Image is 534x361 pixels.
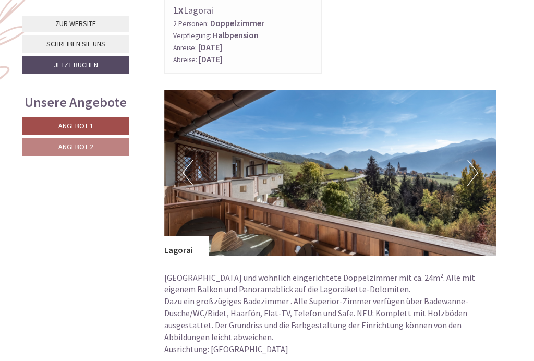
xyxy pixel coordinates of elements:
b: 1x [173,3,184,16]
b: [DATE] [199,54,223,64]
div: Naturhotel Waldheim [16,30,161,39]
button: Senden [275,275,332,293]
a: Zur Website [22,16,129,32]
div: Lagorai [173,3,314,18]
small: Verpflegung: [173,31,211,40]
button: Previous [183,160,193,186]
div: Lagorai [164,236,209,256]
b: [DATE] [198,42,222,52]
a: Jetzt buchen [22,56,129,74]
small: 2 Personen: [173,19,209,28]
div: Guten Tag, wie können wir Ihnen helfen? [8,28,166,60]
a: Schreiben Sie uns [22,35,129,53]
span: Angebot 1 [58,121,93,130]
small: Anreise: [173,43,197,52]
small: Abreise: [173,55,197,64]
img: image [164,90,497,256]
small: 15:20 [16,51,161,58]
button: Next [467,160,478,186]
span: Angebot 2 [58,142,93,151]
div: [DATE] [147,8,185,26]
b: Halbpension [213,30,259,40]
div: Unsere Angebote [22,92,129,112]
b: Doppelzimmer [210,18,264,28]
